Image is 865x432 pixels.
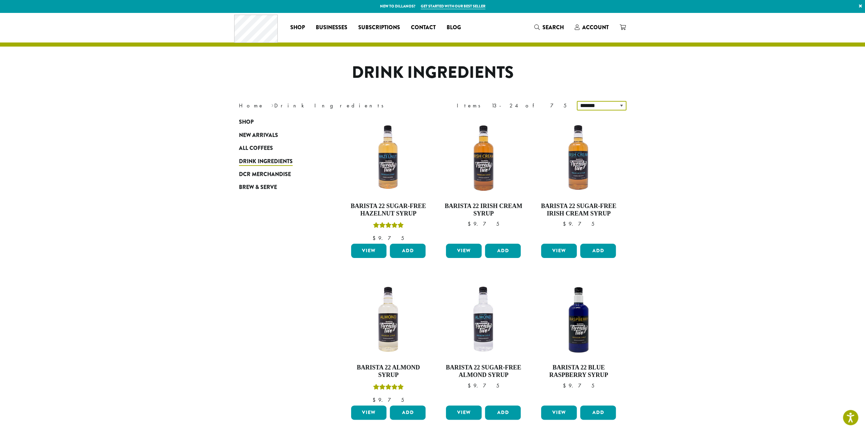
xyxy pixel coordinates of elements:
img: B22-Blue-Raspberry-1200x-300x300.png [539,280,618,359]
a: Barista 22 Sugar-Free Almond Syrup $9.75 [444,280,522,402]
span: Account [582,23,609,31]
span: Search [542,23,564,31]
button: Add [580,244,616,258]
bdi: 9.75 [563,220,594,227]
a: Search [529,22,569,33]
a: Barista 22 Almond SyrupRated 5.00 out of 5 $9.75 [349,280,428,402]
button: Add [485,405,521,420]
span: $ [373,235,378,242]
h4: Barista 22 Blue Raspberry Syrup [539,364,618,379]
span: Businesses [316,23,347,32]
h1: Drink Ingredients [234,63,632,83]
bdi: 9.75 [468,382,499,389]
span: $ [563,220,569,227]
span: $ [563,382,569,389]
bdi: 9.75 [373,396,404,403]
a: Barista 22 Irish Cream Syrup $9.75 [444,119,522,241]
h4: Barista 22 Almond Syrup [349,364,428,379]
a: Barista 22 Sugar-Free Irish Cream Syrup $9.75 [539,119,618,241]
a: DCR Merchandise [239,168,321,181]
span: Subscriptions [358,23,400,32]
bdi: 9.75 [563,382,594,389]
a: Shop [239,116,321,128]
bdi: 9.75 [373,235,404,242]
span: $ [468,220,473,227]
span: Blog [447,23,461,32]
a: View [351,405,387,420]
span: $ [468,382,473,389]
a: All Coffees [239,142,321,155]
span: New Arrivals [239,131,278,140]
div: Items 13-24 of 75 [457,102,567,110]
h4: Barista 22 Sugar-Free Hazelnut Syrup [349,203,428,217]
a: Barista 22 Sugar-Free Hazelnut SyrupRated 5.00 out of 5 $9.75 [349,119,428,241]
a: Barista 22 Blue Raspberry Syrup $9.75 [539,280,618,402]
img: B22-SF-ALMOND-300x300.png [444,280,522,359]
a: View [541,405,577,420]
a: Get started with our best seller [421,3,485,9]
a: New Arrivals [239,129,321,142]
a: Shop [285,22,310,33]
a: View [541,244,577,258]
h4: Barista 22 Sugar-Free Almond Syrup [444,364,522,379]
h4: Barista 22 Sugar-Free Irish Cream Syrup [539,203,618,217]
span: Contact [411,23,436,32]
nav: Breadcrumb [239,102,422,110]
img: IRISH-CREAM-300x300.png [444,119,522,197]
button: Add [390,244,426,258]
button: Add [485,244,521,258]
div: Rated 5.00 out of 5 [373,383,403,393]
a: View [446,244,482,258]
span: All Coffees [239,144,273,153]
img: SF-IRISH-CREAM-300x300.png [539,119,618,197]
img: ALMOND-300x300.png [349,280,427,359]
button: Add [390,405,426,420]
a: Drink Ingredients [239,155,321,168]
a: Home [239,102,264,109]
a: Brew & Serve [239,181,321,194]
bdi: 9.75 [468,220,499,227]
a: View [351,244,387,258]
span: › [271,99,274,110]
div: Rated 5.00 out of 5 [373,221,403,231]
span: Drink Ingredients [239,157,293,166]
span: $ [373,396,378,403]
button: Add [580,405,616,420]
img: SF-HAZELNUT-300x300.png [349,119,427,197]
span: Shop [290,23,305,32]
span: DCR Merchandise [239,170,291,179]
span: Shop [239,118,254,126]
span: Brew & Serve [239,183,277,192]
h4: Barista 22 Irish Cream Syrup [444,203,522,217]
a: View [446,405,482,420]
